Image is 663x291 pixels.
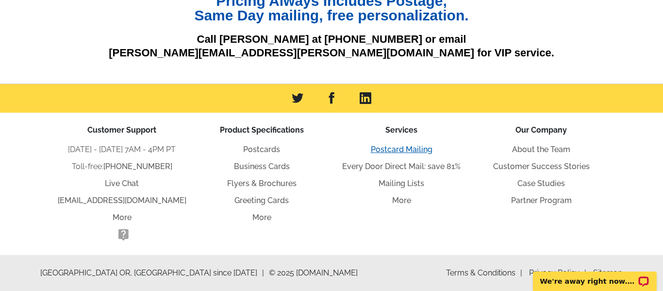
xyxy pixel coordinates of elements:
[52,144,192,155] li: [DATE] - [DATE] 7AM - 4PM PT
[243,145,280,154] a: Postcards
[234,196,289,205] a: Greeting Cards
[511,196,572,205] a: Partner Program
[99,33,564,60] p: Call [PERSON_NAME] at [PHONE_NUMBER] or email [PERSON_NAME][EMAIL_ADDRESS][PERSON_NAME][DOMAIN_NA...
[105,179,139,188] a: Live Chat
[512,145,570,154] a: About the Team
[87,125,156,135] span: Customer Support
[103,162,172,171] a: [PHONE_NUMBER]
[269,267,358,279] span: © 2025 [DOMAIN_NAME]
[527,260,663,291] iframe: LiveChat chat widget
[371,145,432,154] a: Postcard Mailing
[234,162,290,171] a: Business Cards
[52,161,192,172] li: Toll-free:
[58,196,186,205] a: [EMAIL_ADDRESS][DOMAIN_NAME]
[227,179,297,188] a: Flyers & Brochures
[392,196,411,205] a: More
[252,213,271,222] a: More
[379,179,424,188] a: Mailing Lists
[40,267,264,279] span: [GEOGRAPHIC_DATA] OR, [GEOGRAPHIC_DATA] since [DATE]
[385,125,417,135] span: Services
[515,125,567,135] span: Our Company
[342,162,461,171] a: Every Door Direct Mail: save 81%
[446,268,522,277] a: Terms & Conditions
[113,213,132,222] a: More
[220,125,304,135] span: Product Specifications
[493,162,590,171] a: Customer Success Stories
[517,179,565,188] a: Case Studies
